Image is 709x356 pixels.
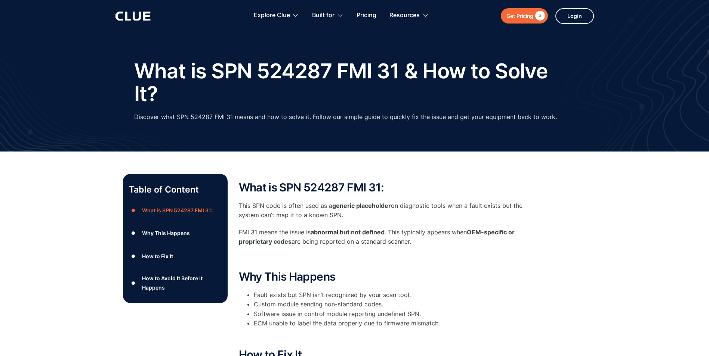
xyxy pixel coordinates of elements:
p: ‍ [239,332,538,341]
li: Software issue in control module reporting undefined SPN. [254,309,538,319]
div: Built for [312,4,343,27]
div:  [533,11,545,21]
h2: What is SPN 524287 FMI 31: [239,181,538,194]
div: Why This Happens [142,228,190,238]
div: What is SPN 524287 FMI 31: [142,206,213,215]
div: How to Avoid It Before It Happens [142,274,221,292]
a: Pricing [357,4,376,27]
p: FMI 31 means the issue is . This typically appears when are being reported on a standard scanner. [239,228,538,246]
a: ●Why This Happens [129,228,222,239]
div: Resources [389,4,429,27]
div: Get Pricing [506,11,533,21]
div: ● [129,278,138,289]
a: ●How to Fix It [129,251,222,262]
div: Explore Clue [254,4,290,27]
a: ●How to Avoid It Before It Happens [129,274,222,292]
div: Explore Clue [254,4,299,27]
h2: Why This Happens [239,271,538,283]
div: ● [129,228,138,239]
p: Table of Content [129,184,222,196]
li: ECM unable to label the data properly due to firmware mismatch. [254,319,538,328]
p: Discover what SPN 524287 FMI 31 means and how to solve it. Follow our simple guide to quickly fix... [134,112,557,122]
strong: abnormal but not defined [311,228,385,236]
div: How to Fix It [142,252,173,261]
div: Resources [389,4,420,27]
a: ●What is SPN 524287 FMI 31: [129,204,222,216]
p: This SPN code is often used as a on diagnostic tools when a fault exists but the system can’t map... [239,201,538,220]
strong: generic placeholder [332,202,391,209]
div: Built for [312,4,335,27]
li: Fault exists but SPN isn’t recognized by your scan tool. [254,290,538,300]
p: ‍ [239,254,538,263]
div: ● [129,204,138,216]
h1: What is SPN 524287 FMI 31 & How to Solve It? [134,60,575,105]
li: Custom module sending non-standard codes. [254,300,538,309]
strong: OEM-specific or proprietary codes [239,228,515,245]
div: ● [129,251,138,262]
a: Login [555,8,594,24]
a: Get Pricing [501,8,548,24]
